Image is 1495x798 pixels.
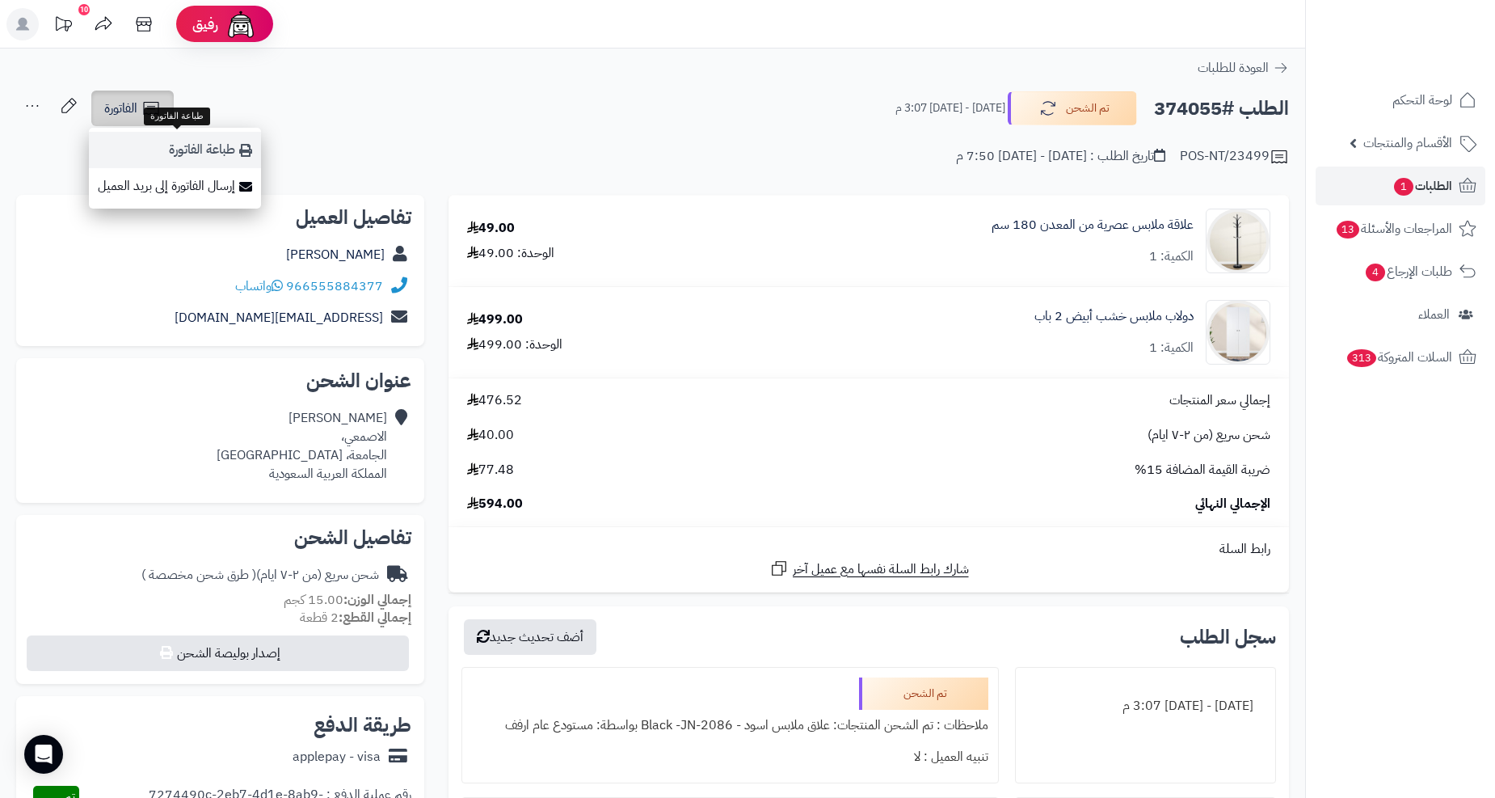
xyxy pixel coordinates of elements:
span: ( طرق شحن مخصصة ) [141,565,256,585]
span: الإجمالي النهائي [1195,495,1270,513]
h2: تفاصيل العميل [29,208,411,227]
span: 4 [1366,264,1385,281]
h2: الطلب #374055 [1154,92,1289,125]
img: 1752316486-1-90x90.jpg [1207,209,1270,273]
h2: تفاصيل الشحن [29,528,411,547]
div: تم الشحن [859,678,988,710]
button: إصدار بوليصة الشحن [27,635,409,671]
span: طلبات الإرجاع [1364,260,1452,283]
div: 499.00 [467,310,523,329]
div: ملاحظات : تم الشحن المنتجات: علاق ملابس اسود - Black -JN-2086 بواسطة: مستودع عام ارفف [472,710,988,741]
div: طباعة الفاتورة [144,108,210,125]
div: الوحدة: 499.00 [467,336,562,354]
span: شحن سريع (من ٢-٧ ايام) [1148,426,1270,445]
span: المراجعات والأسئلة [1335,217,1452,240]
div: 10 [78,4,90,15]
a: إرسال الفاتورة إلى بريد العميل [89,168,261,205]
img: 1753185754-1-90x90.jpg [1207,300,1270,365]
a: دولاب ملابس خشب أبيض 2 باب [1034,307,1194,326]
strong: إجمالي الوزن: [343,590,411,610]
a: 966555884377 [286,277,383,296]
a: لوحة التحكم [1316,81,1485,120]
div: 49.00 [467,219,515,238]
span: 476.52 [467,391,522,410]
span: لوحة التحكم [1392,89,1452,112]
span: 77.48 [467,461,514,479]
a: واتساب [235,277,283,296]
span: رفيق [192,15,218,34]
img: ai-face.png [225,8,257,40]
h2: طريقة الدفع [314,716,411,735]
div: الوحدة: 49.00 [467,244,554,263]
span: الفاتورة [104,99,137,118]
span: الطلبات [1392,175,1452,197]
div: الكمية: 1 [1149,247,1194,266]
div: applepay - visa [293,748,381,766]
h2: عنوان الشحن [29,371,411,391]
small: 15.00 كجم [284,590,411,610]
span: 594.00 [467,495,523,513]
button: تم الشحن [1008,91,1137,125]
a: علاقة ملابس عصرية من المعدن 180 سم [992,216,1194,234]
a: شارك رابط السلة نفسها مع عميل آخر [769,559,969,579]
strong: إجمالي القطع: [339,608,411,627]
a: طباعة الفاتورة [89,132,261,168]
span: 313 [1347,349,1376,367]
span: العملاء [1418,303,1450,326]
span: شارك رابط السلة نفسها مع عميل آخر [793,560,969,579]
div: [DATE] - [DATE] 3:07 م [1025,690,1265,722]
span: الأقسام والمنتجات [1363,132,1452,154]
a: [EMAIL_ADDRESS][DOMAIN_NAME] [175,308,383,327]
a: السلات المتروكة313 [1316,338,1485,377]
span: 13 [1337,221,1359,239]
a: طلبات الإرجاع4 [1316,252,1485,291]
div: [PERSON_NAME] الاصمعي، الجامعة، [GEOGRAPHIC_DATA] المملكة العربية السعودية [217,409,387,483]
span: 40.00 [467,426,514,445]
a: المراجعات والأسئلة13 [1316,209,1485,248]
button: أضف تحديث جديد [464,619,596,655]
div: POS-NT/23499 [1180,147,1289,167]
div: Open Intercom Messenger [24,735,63,774]
a: الطلبات1 [1316,167,1485,205]
div: تنبيه العميل : لا [472,741,988,773]
small: [DATE] - [DATE] 3:07 م [895,100,1005,116]
small: 2 قطعة [300,608,411,627]
span: السلات المتروكة [1345,346,1452,369]
div: رابط السلة [455,540,1282,559]
a: العملاء [1316,295,1485,334]
a: [PERSON_NAME] [286,245,385,264]
div: تاريخ الطلب : [DATE] - [DATE] 7:50 م [956,147,1165,166]
h3: سجل الطلب [1180,627,1276,647]
a: العودة للطلبات [1198,58,1289,78]
span: 1 [1394,178,1413,196]
span: العودة للطلبات [1198,58,1269,78]
span: إجمالي سعر المنتجات [1169,391,1270,410]
a: الفاتورة [91,91,174,126]
a: تحديثات المنصة [43,8,83,44]
div: شحن سريع (من ٢-٧ ايام) [141,566,379,585]
div: الكمية: 1 [1149,339,1194,357]
span: ضريبة القيمة المضافة 15% [1135,461,1270,479]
